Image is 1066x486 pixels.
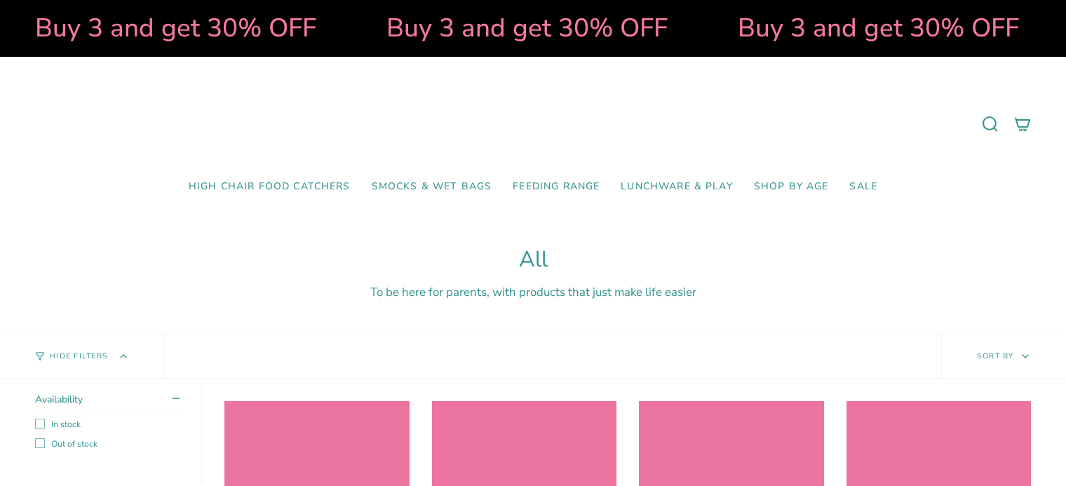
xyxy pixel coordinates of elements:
[727,11,1008,46] strong: Buy 3 and get 30% OFF
[743,170,839,203] a: Shop by Age
[621,181,732,193] span: Lunchware & Play
[189,181,351,193] span: High Chair Food Catchers
[849,181,877,193] span: SALE
[370,284,696,300] span: To be here for parents, with products that just make life easier
[513,181,600,193] span: Feeding Range
[754,181,829,193] span: Shop by Age
[610,170,743,203] a: Lunchware & Play
[178,170,361,203] a: High Chair Food Catchers
[35,438,180,450] label: Out of stock
[839,170,888,203] a: SALE
[35,247,1031,273] h1: All
[372,181,492,193] span: Smocks & Wet Bags
[25,11,306,46] strong: Buy 3 and get 30% OFF
[50,353,108,360] span: Hide Filters
[941,335,1066,378] button: Sort by
[502,170,610,203] a: Feeding Range
[35,419,180,430] label: In stock
[977,351,1014,361] span: Sort by
[35,393,180,410] summary: Availability
[412,78,654,170] a: Mumma’s Little Helpers
[376,11,657,46] strong: Buy 3 and get 30% OFF
[361,170,503,203] a: Smocks & Wet Bags
[35,393,83,406] span: Availability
